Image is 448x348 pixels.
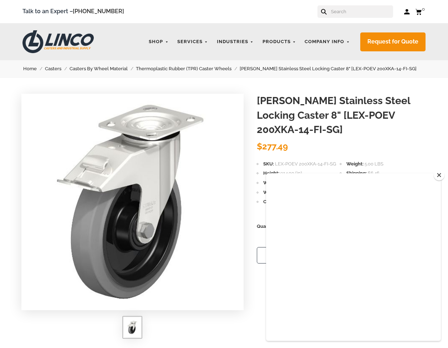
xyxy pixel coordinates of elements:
span: $6.46 [368,170,380,176]
a: 0 [415,7,426,16]
a: Shop [145,35,172,49]
span: Height [263,170,279,176]
img: https://image.ibb.co/gXd4jQ/LEX_POEV_200_XKA_14_FI_SG.jpg [127,320,138,334]
img: https://image.ibb.co/gXd4jQ/LEX_POEV_200_XKA_14_FI_SG.jpg [46,94,219,308]
span: 5.00 LBS [365,161,383,167]
span: Quantity [257,219,277,234]
a: Casters By Wheel Material [70,65,136,73]
a: Products [259,35,300,49]
span: Wheel Durometer [263,190,305,195]
a: Industries [213,35,257,49]
a: Company Info [301,35,353,49]
a: Request for Quote [360,32,426,51]
a: Home [23,65,45,73]
span: Weight [346,161,363,167]
button: BULK DISCOUNTS [257,247,320,263]
span: 914.00 (in) [280,170,302,176]
span: LEX-POEV 200XKA-14-FI-SG [275,161,336,167]
a: Log in [404,8,410,15]
a: Thermoplastic Rubber (TPR) Caster Wheels [136,65,240,73]
span: 0 [422,6,425,12]
span: Wheel Diameter [263,180,301,185]
h1: [PERSON_NAME] Stainless Steel Locking Caster 8" [LEX-POEV 200XKA-14-FI-SG] [257,94,427,137]
a: [PERSON_NAME] Stainless Steel Locking Caster 8" [LEX-POEV 200XKA-14-FI-SG] [240,65,425,73]
span: Caster Type [263,199,290,204]
a: Services [174,35,212,49]
input: Search [330,5,393,18]
img: LINCO CASTERS & INDUSTRIAL SUPPLY [22,30,94,53]
span: Shipping [346,170,367,176]
span: Talk to an Expert – [22,7,124,16]
a: Casters [45,65,70,73]
a: [PHONE_NUMBER] [73,8,124,15]
span: SKU [263,161,274,167]
button: Close [434,170,444,180]
span: $277.49 [257,141,288,152]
